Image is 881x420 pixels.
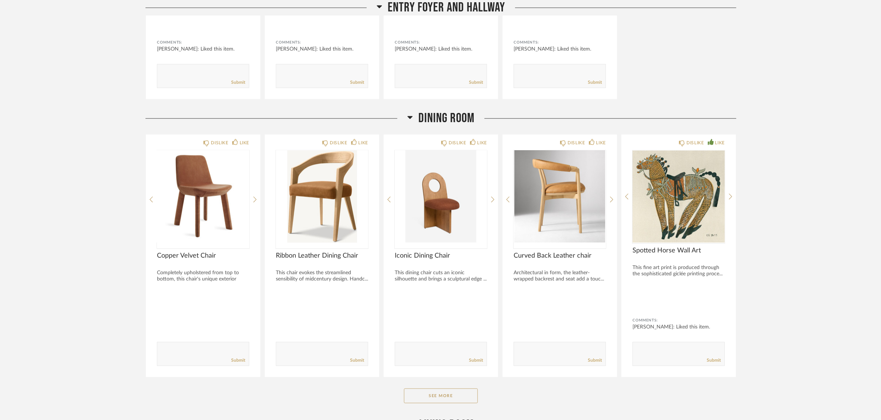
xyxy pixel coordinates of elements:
[514,45,606,53] div: [PERSON_NAME]: Liked this item.
[276,150,368,242] div: 0
[568,139,585,147] div: DISLIKE
[633,323,725,331] div: [PERSON_NAME]: Liked this item.
[686,139,704,147] div: DISLIKE
[395,45,487,53] div: [PERSON_NAME]: Liked this item.
[633,150,725,242] img: undefined
[514,252,606,260] span: Curved Back Leather chair
[633,247,725,255] span: Spotted Horse Wall Art
[715,139,725,147] div: LIKE
[157,270,249,289] div: Completely upholstered from top to bottom, this chair's unique exterior con...
[276,39,368,46] div: Comments:
[276,150,368,242] img: undefined
[395,150,487,242] img: undefined
[276,252,368,260] span: Ribbon Leather Dining Chair
[633,265,725,277] div: This fine art print is produced through the sophisticated giclée printing proce...
[240,139,249,147] div: LIKE
[707,357,721,364] a: Submit
[395,252,487,260] span: Iconic Dining Chair
[395,39,487,46] div: Comments:
[330,139,347,147] div: DISLIKE
[157,45,249,53] div: [PERSON_NAME]: Liked this item.
[276,270,368,282] div: This chair evokes the streamlined sensibility of midcentury design. Handc...
[157,252,249,260] span: Copper Velvet Chair
[633,317,725,324] div: Comments:
[469,357,483,364] a: Submit
[588,79,602,86] a: Submit
[404,388,478,403] button: See More
[350,79,364,86] a: Submit
[157,150,249,242] img: undefined
[514,150,606,242] img: undefined
[596,139,606,147] div: LIKE
[469,79,483,86] a: Submit
[350,357,364,364] a: Submit
[211,139,228,147] div: DISLIKE
[514,39,606,46] div: Comments:
[588,357,602,364] a: Submit
[395,270,487,282] div: This dining chair cuts an iconic silhouette and brings a sculptural edge ...
[395,150,487,242] div: 0
[449,139,466,147] div: DISLIKE
[359,139,368,147] div: LIKE
[231,79,245,86] a: Submit
[157,150,249,242] div: 0
[514,270,606,282] div: Architectural in form, the leather-wrapped backrest and seat add a touc...
[157,39,249,46] div: Comments:
[276,45,368,53] div: [PERSON_NAME]: Liked this item.
[231,357,245,364] a: Submit
[418,110,474,126] span: Dining Room
[477,139,487,147] div: LIKE
[514,150,606,242] div: 0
